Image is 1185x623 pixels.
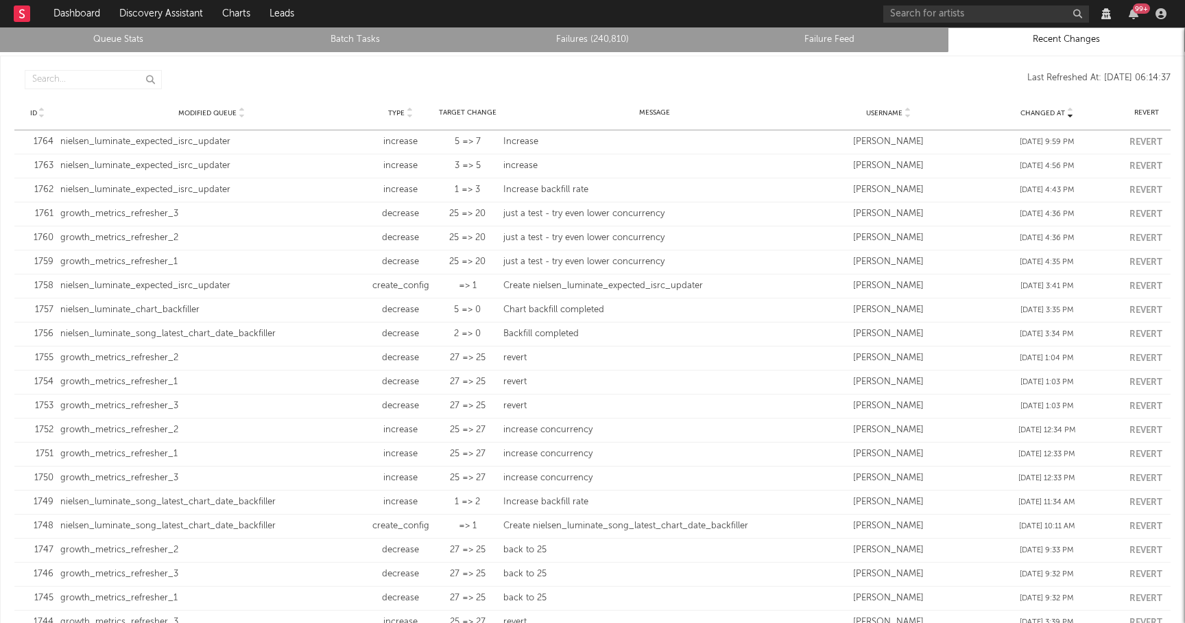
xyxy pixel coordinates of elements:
[21,351,53,365] div: 1755
[438,423,496,437] div: 25 => 27
[60,351,363,365] div: growth_metrics_refresher_2
[503,519,806,533] div: Create nielsen_luminate_song_latest_chart_date_backfiller
[370,159,431,173] div: increase
[503,351,806,365] div: revert
[21,567,53,581] div: 1746
[503,495,806,509] div: Increase backfill rate
[971,545,1123,556] div: [DATE] 9:33 PM
[503,591,806,605] div: back to 25
[21,519,53,533] div: 1748
[971,257,1123,268] div: [DATE] 4:35 PM
[370,207,431,221] div: decrease
[971,449,1123,460] div: [DATE] 12:33 PM
[813,471,965,485] div: [PERSON_NAME]
[971,329,1123,340] div: [DATE] 3:34 PM
[60,399,363,413] div: growth_metrics_refresher_3
[438,303,496,317] div: 5 => 0
[1129,108,1164,118] div: Revert
[503,159,806,173] div: increase
[438,135,496,149] div: 5 => 7
[438,543,496,557] div: 27 => 25
[813,519,965,533] div: [PERSON_NAME]
[813,423,965,437] div: [PERSON_NAME]
[1129,402,1162,411] button: Revert
[60,447,363,461] div: growth_metrics_refresher_1
[971,137,1123,148] div: [DATE] 9:59 PM
[60,375,363,389] div: growth_metrics_refresher_1
[971,473,1123,484] div: [DATE] 12:33 PM
[21,279,53,293] div: 1758
[370,471,431,485] div: increase
[60,543,363,557] div: growth_metrics_refresher_2
[438,447,496,461] div: 25 => 27
[813,159,965,173] div: [PERSON_NAME]
[60,495,363,509] div: nielsen_luminate_song_latest_chart_date_backfiller
[503,327,806,341] div: Backfill completed
[21,495,53,509] div: 1749
[438,375,496,389] div: 27 => 25
[1129,306,1162,315] button: Revert
[971,353,1123,364] div: [DATE] 1:04 PM
[813,495,965,509] div: [PERSON_NAME]
[971,161,1123,172] div: [DATE] 4:56 PM
[21,447,53,461] div: 1751
[388,109,405,117] span: Type
[370,303,431,317] div: decrease
[60,303,363,317] div: nielsen_luminate_chart_backfiller
[438,567,496,581] div: 27 => 25
[21,471,53,485] div: 1750
[60,423,363,437] div: growth_metrics_refresher_2
[503,207,806,221] div: just a test - try even lower concurrency
[503,108,806,118] div: Message
[438,519,496,533] div: => 1
[1129,162,1162,171] button: Revert
[21,327,53,341] div: 1756
[503,375,806,389] div: revert
[438,399,496,413] div: 27 => 25
[370,591,431,605] div: decrease
[503,471,806,485] div: increase concurrency
[1129,522,1162,531] button: Revert
[438,231,496,245] div: 25 => 20
[370,135,431,149] div: increase
[30,109,37,117] span: ID
[438,255,496,269] div: 25 => 20
[971,521,1123,532] div: [DATE] 10:11 AM
[1129,378,1162,387] button: Revert
[1129,330,1162,339] button: Revert
[21,135,53,149] div: 1764
[21,375,53,389] div: 1754
[370,279,431,293] div: create_config
[60,471,363,485] div: growth_metrics_refresher_3
[971,185,1123,196] div: [DATE] 4:43 PM
[1129,282,1162,291] button: Revert
[813,399,965,413] div: [PERSON_NAME]
[370,183,431,197] div: increase
[60,159,363,173] div: nielsen_luminate_expected_isrc_updater
[503,279,806,293] div: Create nielsen_luminate_expected_isrc_updater
[813,375,965,389] div: [PERSON_NAME]
[438,159,496,173] div: 3 => 5
[503,303,806,317] div: Chart backfill completed
[21,399,53,413] div: 1753
[438,207,496,221] div: 25 => 20
[503,255,806,269] div: just a test - try even lower concurrency
[1129,498,1162,507] button: Revert
[813,567,965,581] div: [PERSON_NAME]
[883,5,1089,23] input: Search for artists
[370,231,431,245] div: decrease
[60,279,363,293] div: nielsen_luminate_expected_isrc_updater
[438,108,496,118] div: Target Change
[438,591,496,605] div: 27 => 25
[21,231,53,245] div: 1760
[971,305,1123,316] div: [DATE] 3:35 PM
[1129,138,1162,147] button: Revert
[503,447,806,461] div: increase concurrency
[1129,570,1162,579] button: Revert
[21,591,53,605] div: 1745
[813,255,965,269] div: [PERSON_NAME]
[813,231,965,245] div: [PERSON_NAME]
[1129,426,1162,435] button: Revert
[481,32,704,48] a: Failures (240,810)
[813,447,965,461] div: [PERSON_NAME]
